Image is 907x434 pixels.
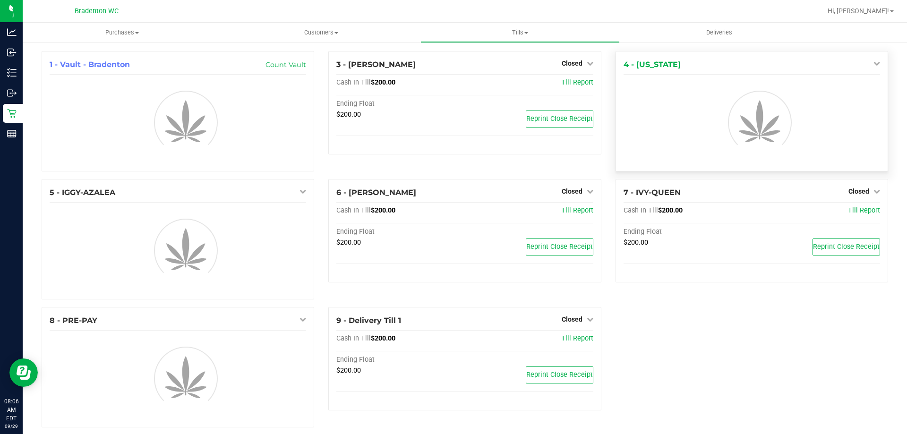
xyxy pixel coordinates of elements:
[23,28,222,37] span: Purchases
[50,316,97,325] span: 8 - PRE-PAY
[620,23,819,43] a: Deliveries
[336,78,371,86] span: Cash In Till
[336,316,401,325] span: 9 - Delivery Till 1
[50,188,115,197] span: 5 - IGGY-AZALEA
[562,187,582,195] span: Closed
[371,334,395,342] span: $200.00
[336,228,465,236] div: Ending Float
[561,206,593,214] a: Till Report
[562,60,582,67] span: Closed
[658,206,683,214] span: $200.00
[336,206,371,214] span: Cash In Till
[624,206,658,214] span: Cash In Till
[336,60,416,69] span: 3 - [PERSON_NAME]
[4,397,18,423] p: 08:06 AM EDT
[561,334,593,342] a: Till Report
[526,111,593,128] button: Reprint Close Receipt
[813,243,880,251] span: Reprint Close Receipt
[526,115,593,123] span: Reprint Close Receipt
[336,366,361,374] span: $200.00
[50,60,130,69] span: 1 - Vault - Bradenton
[371,78,395,86] span: $200.00
[624,60,681,69] span: 4 - [US_STATE]
[526,243,593,251] span: Reprint Close Receipt
[7,27,17,37] inline-svg: Analytics
[336,356,465,364] div: Ending Float
[526,238,593,255] button: Reprint Close Receipt
[562,315,582,323] span: Closed
[336,238,361,247] span: $200.00
[23,23,222,43] a: Purchases
[624,238,648,247] span: $200.00
[561,78,593,86] a: Till Report
[222,28,420,37] span: Customers
[336,334,371,342] span: Cash In Till
[7,129,17,138] inline-svg: Reports
[265,60,306,69] a: Count Vault
[336,111,361,119] span: $200.00
[222,23,420,43] a: Customers
[526,371,593,379] span: Reprint Close Receipt
[828,7,889,15] span: Hi, [PERSON_NAME]!
[7,48,17,57] inline-svg: Inbound
[336,100,465,108] div: Ending Float
[624,228,752,236] div: Ending Float
[371,206,395,214] span: $200.00
[813,238,880,255] button: Reprint Close Receipt
[336,188,416,197] span: 6 - [PERSON_NAME]
[848,187,869,195] span: Closed
[75,7,119,15] span: Bradenton WC
[624,188,681,197] span: 7 - IVY-QUEEN
[7,68,17,77] inline-svg: Inventory
[9,358,38,387] iframe: Resource center
[848,206,880,214] a: Till Report
[7,109,17,118] inline-svg: Retail
[693,28,745,37] span: Deliveries
[7,88,17,98] inline-svg: Outbound
[4,423,18,430] p: 09/29
[420,23,619,43] a: Tills
[526,366,593,383] button: Reprint Close Receipt
[421,28,619,37] span: Tills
